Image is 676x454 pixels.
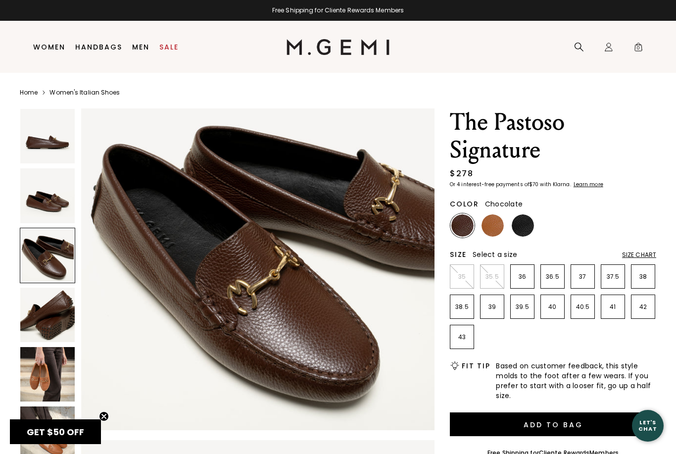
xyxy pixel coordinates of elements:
span: Chocolate [485,199,523,209]
klarna-placement-style-cta: Learn more [574,181,603,188]
img: The Pastoso Signature [20,347,75,402]
p: 40.5 [571,303,594,311]
a: Women's Italian Shoes [49,89,120,97]
p: 36 [511,273,534,281]
div: Size Chart [622,251,656,259]
p: 40 [541,303,564,311]
img: The Pastoso Signature [81,77,435,430]
p: 39 [481,303,504,311]
button: Add to Bag [450,412,656,436]
p: 38.5 [450,303,474,311]
h2: Fit Tip [462,362,490,370]
p: 42 [631,303,655,311]
img: Black [512,214,534,237]
klarna-placement-style-body: Or 4 interest-free payments of [450,181,529,188]
img: The Pastoso Signature [20,288,75,342]
klarna-placement-style-amount: $70 [529,181,538,188]
p: 35 [450,273,474,281]
span: 0 [633,44,643,54]
span: Select a size [473,250,517,259]
p: 37 [571,273,594,281]
a: Women [33,43,65,51]
button: Close teaser [99,411,109,421]
p: 39.5 [511,303,534,311]
p: 36.5 [541,273,564,281]
div: $278 [450,168,473,180]
a: Sale [159,43,179,51]
p: 43 [450,333,474,341]
h2: Size [450,251,467,258]
a: Handbags [75,43,122,51]
img: The Pastoso Signature [20,168,75,223]
img: M.Gemi [287,39,390,55]
p: 41 [601,303,625,311]
span: Based on customer feedback, this style molds to the foot after a few wears. If you prefer to star... [496,361,656,401]
p: 37.5 [601,273,625,281]
p: 38 [631,273,655,281]
klarna-placement-style-body: with Klarna [540,181,572,188]
h1: The Pastoso Signature [450,108,656,164]
img: The Pastoso Signature [20,109,75,163]
a: Men [132,43,149,51]
div: GET $50 OFFClose teaser [10,419,101,444]
img: Chocolate [451,214,474,237]
div: Let's Chat [632,419,664,432]
span: GET $50 OFF [27,426,84,438]
img: Tan [482,214,504,237]
a: Learn more [573,182,603,188]
h2: Color [450,200,479,208]
p: 35.5 [481,273,504,281]
a: Home [20,89,38,97]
